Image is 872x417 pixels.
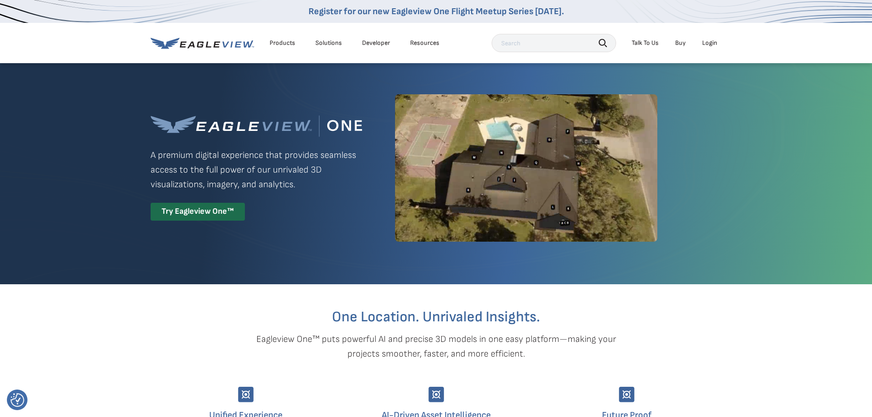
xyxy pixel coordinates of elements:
[11,393,24,407] button: Consent Preferences
[315,39,342,47] div: Solutions
[151,115,362,137] img: Eagleview One™
[151,203,245,221] div: Try Eagleview One™
[11,393,24,407] img: Revisit consent button
[675,39,686,47] a: Buy
[428,387,444,402] img: Group-9744.svg
[309,6,564,17] a: Register for our new Eagleview One Flight Meetup Series [DATE].
[151,148,362,192] p: A premium digital experience that provides seamless access to the full power of our unrivaled 3D ...
[270,39,295,47] div: Products
[410,39,439,47] div: Resources
[702,39,717,47] div: Login
[632,39,659,47] div: Talk To Us
[619,387,634,402] img: Group-9744.svg
[240,332,632,361] p: Eagleview One™ puts powerful AI and precise 3D models in one easy platform—making your projects s...
[238,387,254,402] img: Group-9744.svg
[362,39,390,47] a: Developer
[157,310,715,325] h2: One Location. Unrivaled Insights.
[492,34,616,52] input: Search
